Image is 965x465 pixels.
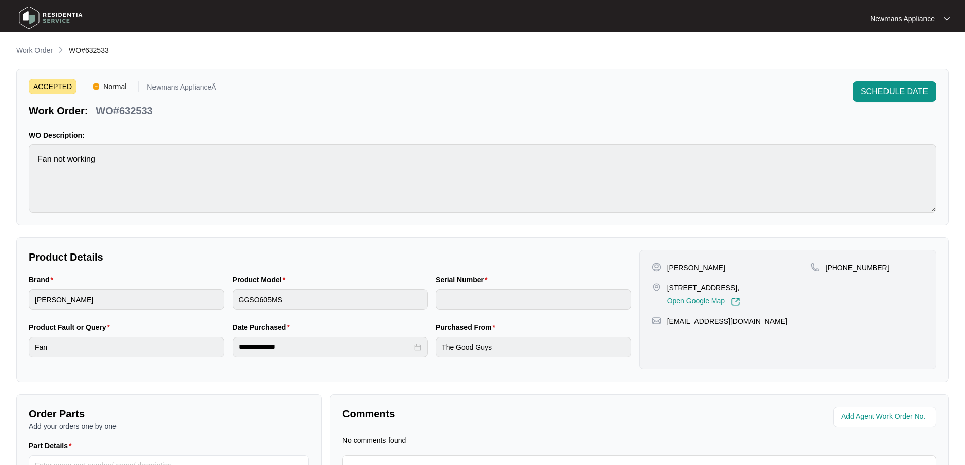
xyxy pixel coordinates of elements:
[29,144,936,213] textarea: Fan not working
[147,83,216,94] p: Newmans ApplianceÂ
[29,337,224,357] input: Product Fault or Query
[826,263,890,273] p: [PHONE_NUMBER]
[29,104,88,118] p: Work Order:
[436,337,631,357] input: Purchased From
[29,407,309,421] p: Order Parts
[436,289,631,310] input: Serial Number
[436,322,499,332] label: Purchased From
[233,275,290,285] label: Product Model
[239,342,413,352] input: Date Purchased
[652,263,661,272] img: user-pin
[93,83,99,90] img: Vercel Logo
[436,275,491,285] label: Serial Number
[667,316,787,326] p: [EMAIL_ADDRESS][DOMAIN_NAME]
[342,435,406,445] p: No comments found
[342,407,632,421] p: Comments
[14,45,55,56] a: Work Order
[810,263,820,272] img: map-pin
[29,441,76,451] label: Part Details
[652,316,661,325] img: map-pin
[652,283,661,292] img: map-pin
[233,322,294,332] label: Date Purchased
[853,81,936,102] button: SCHEDULE DATE
[29,421,309,431] p: Add your orders one by one
[870,14,935,24] p: Newmans Appliance
[69,46,109,54] span: WO#632533
[667,263,725,273] p: [PERSON_NAME]
[29,322,114,332] label: Product Fault or Query
[841,411,930,423] input: Add Agent Work Order No.
[667,297,740,306] a: Open Google Map
[29,289,224,310] input: Brand
[29,130,936,140] p: WO Description:
[667,283,740,293] p: [STREET_ADDRESS],
[99,79,130,94] span: Normal
[57,46,65,54] img: chevron-right
[29,250,631,264] p: Product Details
[15,3,86,33] img: residentia service logo
[861,86,928,98] span: SCHEDULE DATE
[233,289,428,310] input: Product Model
[944,16,950,21] img: dropdown arrow
[731,297,740,306] img: Link-External
[29,79,76,94] span: ACCEPTED
[16,45,53,55] p: Work Order
[29,275,57,285] label: Brand
[96,104,152,118] p: WO#632533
